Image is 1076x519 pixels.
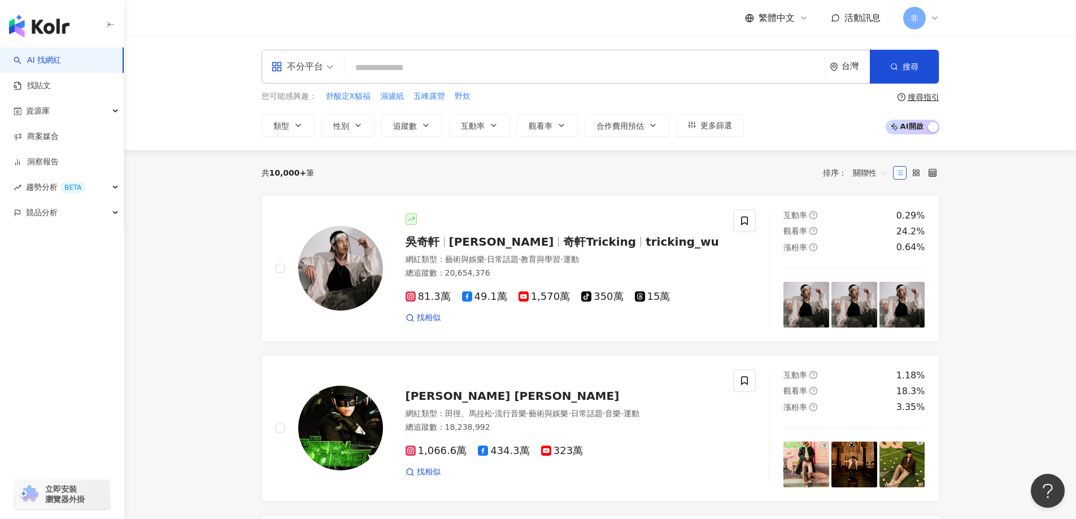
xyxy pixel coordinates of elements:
[809,227,817,235] span: question-circle
[406,254,720,265] div: 網紅類型 ：
[478,445,530,457] span: 434.3萬
[898,93,905,101] span: question-circle
[896,210,925,222] div: 0.29%
[333,121,349,130] span: 性別
[560,255,563,264] span: ·
[326,91,371,102] span: 舒酸定X貓福
[621,409,623,418] span: ·
[646,235,719,248] span: tricking_wu
[783,403,807,412] span: 漲粉率
[783,243,807,252] span: 漲粉率
[830,63,838,71] span: environment
[896,369,925,382] div: 1.18%
[26,175,86,200] span: 趨勢分析
[262,195,939,342] a: KOL Avatar吳奇軒[PERSON_NAME]奇軒Trickingtricking_wu網紅類型：藝術與娛樂·日常話題·教育與學習·運動總追蹤數：20,654,37681.3萬49.1萬1...
[563,235,636,248] span: 奇軒Tricking
[908,93,939,102] div: 搜尋指引
[26,200,58,225] span: 競品分析
[759,12,795,24] span: 繁體中文
[783,386,807,395] span: 觀看率
[380,91,404,102] span: 濕濾紙
[624,409,639,418] span: 運動
[809,403,817,411] span: question-circle
[417,466,441,478] span: 找相似
[485,255,487,264] span: ·
[262,168,315,177] div: 共 筆
[783,211,807,220] span: 互動率
[298,226,383,311] img: KOL Avatar
[896,401,925,413] div: 3.35%
[831,442,877,487] img: post-image
[571,409,603,418] span: 日常話題
[809,371,817,379] span: question-circle
[18,485,40,503] img: chrome extension
[455,91,471,102] span: 野炊
[903,62,918,71] span: 搜尋
[273,121,289,130] span: 類型
[529,409,568,418] span: 藝術與娛樂
[406,389,620,403] span: [PERSON_NAME] [PERSON_NAME]
[413,90,446,103] button: 五峰露營
[831,282,877,328] img: post-image
[783,282,829,328] img: post-image
[14,55,61,66] a: searchAI 找網紅
[406,408,720,420] div: 網紅類型 ：
[700,121,732,130] span: 更多篩選
[842,62,870,71] div: 台灣
[870,50,939,84] button: 搜尋
[14,184,21,191] span: rise
[1031,474,1065,508] iframe: Help Scout Beacon - Open
[529,121,552,130] span: 觀看率
[493,409,495,418] span: ·
[445,409,493,418] span: 田徑、馬拉松
[635,291,670,303] span: 15萬
[563,255,579,264] span: 運動
[445,255,485,264] span: 藝術與娛樂
[15,479,110,509] a: chrome extension立即安裝 瀏覽器外掛
[879,282,925,328] img: post-image
[519,255,521,264] span: ·
[406,312,441,324] a: 找相似
[298,386,383,470] img: KOL Avatar
[271,58,323,76] div: 不分平台
[495,409,526,418] span: 流行音樂
[783,442,829,487] img: post-image
[449,235,554,248] span: [PERSON_NAME]
[676,114,744,137] button: 更多篩選
[381,114,442,137] button: 追蹤數
[568,409,570,418] span: ·
[461,121,485,130] span: 互動率
[809,387,817,395] span: question-circle
[462,291,507,303] span: 49.1萬
[14,80,51,91] a: 找貼文
[526,409,529,418] span: ·
[271,61,282,72] span: appstore
[406,235,439,248] span: 吳奇軒
[605,409,621,418] span: 音樂
[454,90,471,103] button: 野炊
[406,268,720,279] div: 總追蹤數 ： 20,654,376
[26,98,50,124] span: 資源庫
[413,91,445,102] span: 五峰露營
[60,182,86,193] div: BETA
[406,291,451,303] span: 81.3萬
[517,114,578,137] button: 觀看率
[406,445,467,457] span: 1,066.6萬
[449,114,510,137] button: 互動率
[521,255,560,264] span: 教育與學習
[406,422,720,433] div: 總追蹤數 ： 18,238,992
[262,91,317,102] span: 您可能感興趣：
[406,466,441,478] a: 找相似
[896,385,925,398] div: 18.3%
[417,312,441,324] span: 找相似
[853,164,887,182] span: 關聯性
[911,12,918,24] span: 非
[603,409,605,418] span: ·
[519,291,570,303] span: 1,570萬
[45,484,85,504] span: 立即安裝 瀏覽器外掛
[585,114,669,137] button: 合作費用預估
[393,121,417,130] span: 追蹤數
[596,121,644,130] span: 合作費用預估
[896,241,925,254] div: 0.64%
[9,15,69,37] img: logo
